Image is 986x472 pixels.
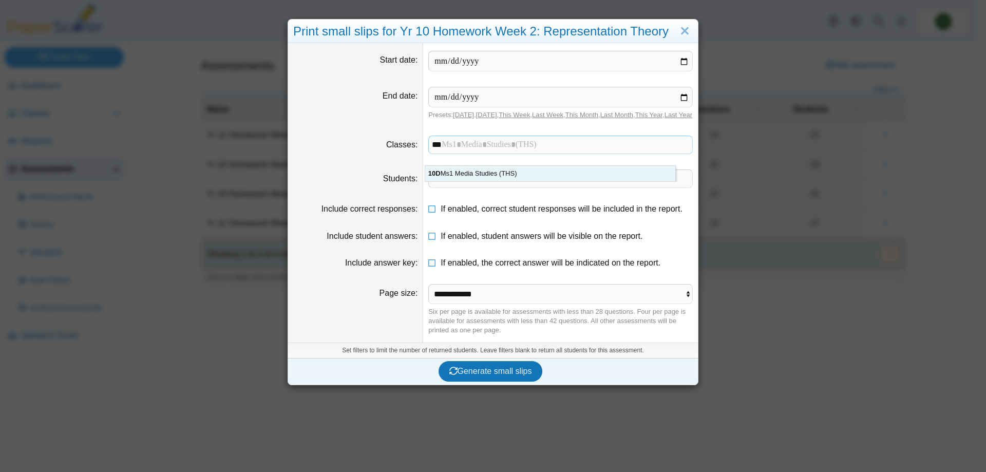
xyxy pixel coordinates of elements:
a: This Month [565,111,598,119]
span: If enabled, correct student responses will be included in the report. [441,204,682,213]
tags: ​ [428,136,693,154]
label: Page size [380,289,418,297]
strong: 10D [428,169,441,177]
label: Include answer key [345,258,418,267]
label: Students [383,174,418,183]
label: Start date [380,55,418,64]
label: End date [383,91,418,100]
a: This Week [499,111,530,119]
label: Classes [386,140,418,149]
span: If enabled, the correct answer will be indicated on the report. [441,258,660,267]
label: Include student answers [327,232,418,240]
span: Generate small slips [449,367,532,375]
a: [DATE] [476,111,497,119]
div: Set filters to limit the number of returned students. Leave filters blank to return all students ... [288,343,698,358]
a: Close [677,23,693,40]
button: Generate small slips [439,361,543,382]
div: Print small slips for Yr 10 Homework Week 2: Representation Theory [288,20,698,44]
a: This Year [635,111,663,119]
div: Six per page is available for assessments with less than 28 questions. Four per page is available... [428,307,693,335]
a: Last Year [665,111,692,119]
a: Last Month [600,111,633,119]
a: Last Week [532,111,563,119]
div: Presets: , , , , , , , [428,110,693,120]
a: [DATE] [453,111,474,119]
div: Ms1 Media Studies (THS) [425,166,675,181]
span: If enabled, student answers will be visible on the report. [441,232,642,240]
label: Include correct responses [321,204,418,213]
